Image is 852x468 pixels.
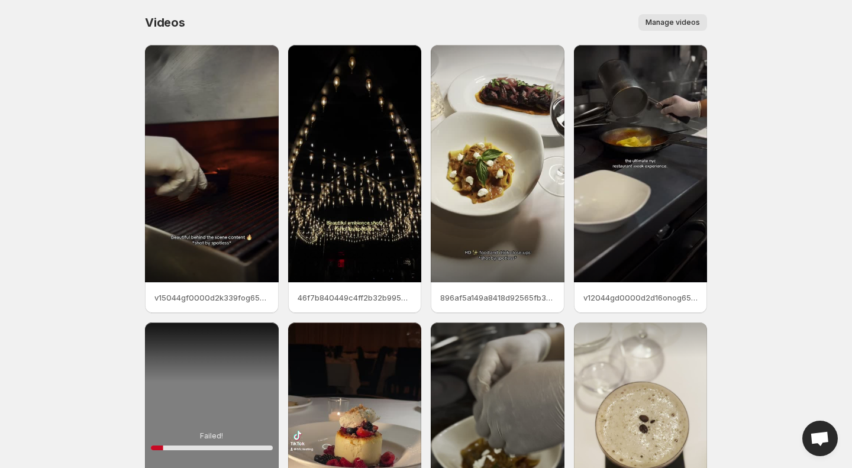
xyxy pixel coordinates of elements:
p: Failed! [200,431,223,441]
p: v12044gd0000d2d16onog65mi8vn1b6g [583,292,698,304]
p: 46f7b840449c4ff2b32b995a7c3f5c07 3 [298,292,412,304]
span: Manage videos [646,18,700,27]
button: Manage videos [638,14,707,31]
span: Videos [145,15,185,30]
p: 896af5a149a8418d92565fb3df86532d 2 [440,292,555,304]
p: v15044gf0000d2k339fog65udt27mr1g [154,292,269,304]
a: Open chat [802,421,838,456]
